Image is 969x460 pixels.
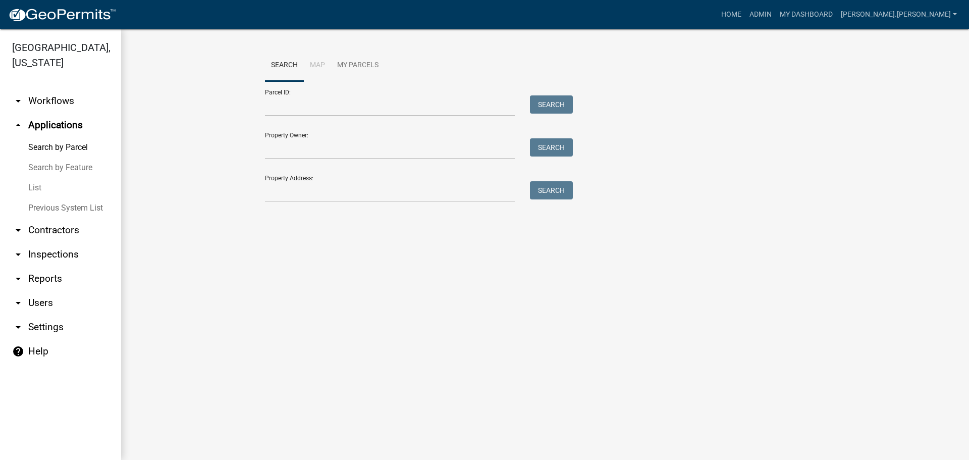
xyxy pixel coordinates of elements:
[530,181,573,199] button: Search
[12,224,24,236] i: arrow_drop_down
[12,119,24,131] i: arrow_drop_up
[745,5,776,24] a: Admin
[717,5,745,24] a: Home
[776,5,837,24] a: My Dashboard
[12,297,24,309] i: arrow_drop_down
[12,248,24,261] i: arrow_drop_down
[12,95,24,107] i: arrow_drop_down
[12,273,24,285] i: arrow_drop_down
[265,49,304,82] a: Search
[530,95,573,114] button: Search
[12,345,24,357] i: help
[12,321,24,333] i: arrow_drop_down
[530,138,573,157] button: Search
[837,5,961,24] a: [PERSON_NAME].[PERSON_NAME]
[331,49,385,82] a: My Parcels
